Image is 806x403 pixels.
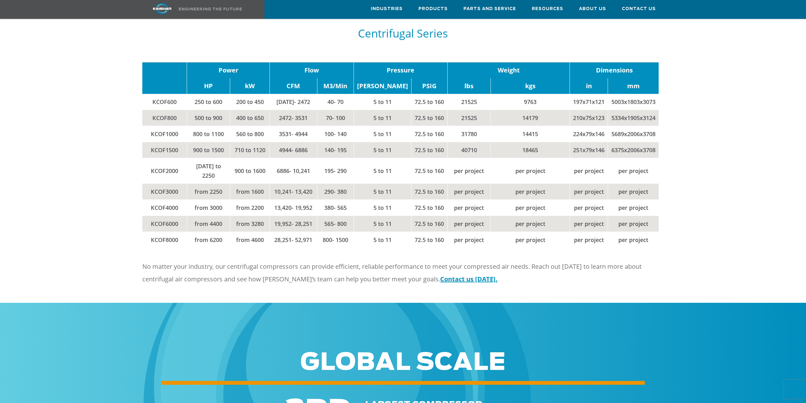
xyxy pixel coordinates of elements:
[498,66,520,74] strong: Weight
[463,0,516,17] a: Parts and Service
[570,183,608,199] td: per project
[447,158,491,183] td: per project
[142,26,664,40] h5: Centrifugal Series
[411,142,447,158] td: 72.5 to 160
[187,142,230,158] td: 900 to 1500
[622,0,656,17] a: Contact Us
[491,126,570,142] td: 14415
[317,110,354,126] td: 70- 100
[354,110,411,126] td: 5 to 11
[447,199,491,216] td: per project
[354,94,411,110] td: 5 to 11
[142,94,187,110] td: KCOF600
[447,94,491,110] td: 21525
[570,110,608,126] td: 210x75x123
[317,216,354,232] td: 565- 800
[354,142,411,158] td: 5 to 11
[491,158,570,183] td: per project
[230,216,270,232] td: from 3280
[411,78,447,94] td: PSIG
[411,126,447,142] td: 72.5 to 160
[270,183,317,199] td: 10,241- 13,420
[354,199,411,216] td: 5 to 11
[317,232,354,248] td: 800- 1500
[230,126,270,142] td: 560 to 800
[142,232,187,248] td: KCOF8000
[418,0,448,17] a: Products
[608,110,659,126] td: 5334x1905x3124
[447,78,491,94] td: lbs
[230,94,270,110] td: 200 to 450
[579,5,606,13] span: About Us
[411,94,447,110] td: 72.5 to 160
[608,158,659,183] td: per project
[447,110,491,126] td: 21525
[139,3,186,14] img: kaishan logo
[187,78,230,94] td: HP
[354,216,411,232] td: 5 to 11
[230,183,270,199] td: from 1600
[187,158,230,183] td: [DATE] to 2250
[608,199,659,216] td: per project
[491,199,570,216] td: per project
[608,94,659,110] td: 5003x1803x3073
[491,110,570,126] td: 14179
[304,66,319,74] strong: Flow
[317,78,354,94] td: M3/Min
[411,216,447,232] td: 72.5 to 160
[579,0,606,17] a: About Us
[142,110,187,126] td: KCOF800
[270,126,317,142] td: 3531- 4944
[187,126,230,142] td: 800 to 1100
[570,158,608,183] td: per project
[219,66,238,74] strong: Power
[179,8,242,10] img: Engineering the future
[608,232,659,248] td: per project
[608,78,659,94] td: mm
[230,232,270,248] td: from 4600
[187,232,230,248] td: from 6200
[622,5,656,13] span: Contact Us
[491,216,570,232] td: per project
[608,142,659,158] td: 6375x2006x3708
[317,199,354,216] td: 380- 565
[270,94,317,110] td: [DATE]- 2472
[142,158,187,183] td: KCOF2000
[270,232,317,248] td: 28,251- 52,971
[491,142,570,158] td: 18465
[354,183,411,199] td: 5 to 11
[411,232,447,248] td: 72.5 to 160
[570,232,608,248] td: per project
[270,110,317,126] td: 2472- 3531
[230,110,270,126] td: 400 to 650
[187,110,230,126] td: 500 to 900
[387,66,414,74] strong: Pressure
[230,199,270,216] td: from 2200
[142,260,664,285] p: No matter your industry, our centrifugal compressors can provide efficient, reliable performance ...
[354,158,411,183] td: 5 to 11
[142,142,187,158] td: KCOF1500
[447,216,491,232] td: per project
[317,126,354,142] td: 100- 140
[270,216,317,232] td: 19,952- 28,251
[532,0,563,17] a: Resources
[142,216,187,232] td: KCOF6000
[230,142,270,158] td: 710 to 1120
[411,183,447,199] td: 72.5 to 160
[608,126,659,142] td: 5689x2006x3708
[230,78,270,94] td: kW
[317,94,354,110] td: 40- 70
[570,94,608,110] td: 197x71x121
[608,183,659,199] td: per project
[570,142,608,158] td: 251x79x146
[532,5,563,13] span: Resources
[570,199,608,216] td: per project
[270,142,317,158] td: 4944- 6886
[354,232,411,248] td: 5 to 11
[570,78,608,94] td: in
[418,5,448,13] span: Products
[608,216,659,232] td: per project
[270,199,317,216] td: 13,420- 19,952
[411,199,447,216] td: 72.5 to 160
[230,158,270,183] td: 900 to 1600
